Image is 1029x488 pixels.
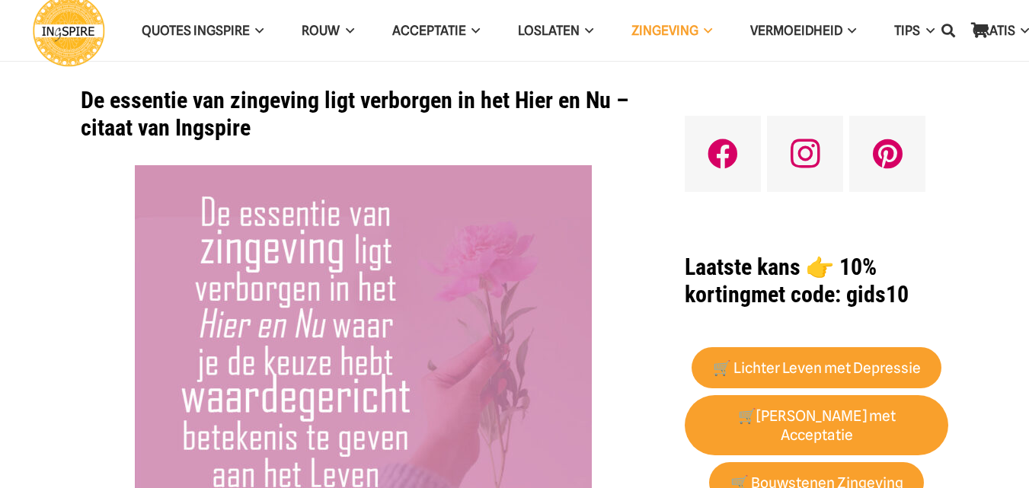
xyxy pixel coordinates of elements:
span: QUOTES INGSPIRE Menu [250,11,264,49]
h1: De essentie van zingeving ligt verborgen in het Hier en Nu – citaat van Ingspire [81,87,647,142]
span: ROUW Menu [340,11,353,49]
span: Loslaten Menu [580,11,593,49]
a: QUOTES INGSPIREQUOTES INGSPIRE Menu [123,11,283,50]
span: TIPS Menu [920,11,934,49]
a: 🛒 Lichter Leven met Depressie [692,347,941,389]
span: VERMOEIDHEID Menu [842,11,856,49]
a: TIPSTIPS Menu [875,11,953,50]
a: AcceptatieAcceptatie Menu [373,11,499,50]
a: Instagram [767,116,843,192]
a: Pinterest [849,116,925,192]
span: TIPS [894,23,920,38]
a: ROUWROUW Menu [283,11,372,50]
strong: 🛒 Lichter Leven met Depressie [713,359,921,377]
a: VERMOEIDHEIDVERMOEIDHEID Menu [731,11,875,50]
span: VERMOEIDHEID [750,23,842,38]
span: Zingeving [631,23,698,38]
span: Acceptatie [392,23,466,38]
span: QUOTES INGSPIRE [142,23,250,38]
a: ZingevingZingeving Menu [612,11,731,50]
a: 🛒[PERSON_NAME] met Acceptatie [685,395,948,456]
span: GRATIS [973,23,1015,38]
a: Zoeken [933,11,963,49]
span: Zingeving Menu [698,11,712,49]
strong: 🛒[PERSON_NAME] met Acceptatie [738,407,896,444]
span: Loslaten [518,23,580,38]
a: Facebook [685,116,761,192]
span: Acceptatie Menu [466,11,480,49]
strong: Laatste kans 👉 10% korting [685,254,877,308]
span: ROUW [302,23,340,38]
a: LoslatenLoslaten Menu [499,11,612,50]
h1: met code: gids10 [685,254,948,308]
span: GRATIS Menu [1015,11,1029,49]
